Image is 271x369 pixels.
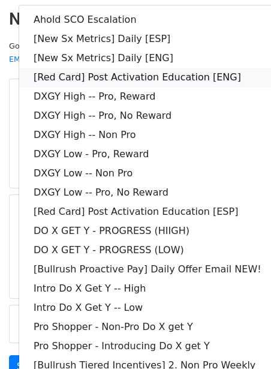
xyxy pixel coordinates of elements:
small: Google Sheet: [9,41,159,64]
h2: New Campaign [9,9,262,29]
iframe: Chat Widget [211,311,271,369]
